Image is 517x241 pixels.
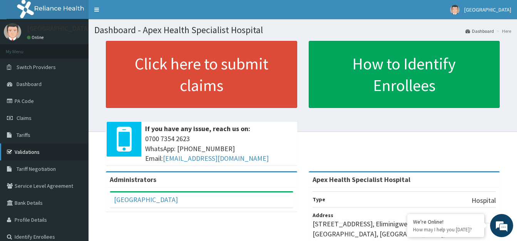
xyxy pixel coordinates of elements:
[94,25,511,35] h1: Dashboard - Apex Health Specialist Hospital
[145,134,293,163] span: 0700 7354 2623 WhatsApp: [PHONE_NUMBER] Email:
[17,115,32,121] span: Claims
[17,165,56,172] span: Tariff Negotiation
[110,175,156,184] b: Administrators
[17,64,56,71] span: Switch Providers
[163,154,269,163] a: [EMAIL_ADDRESS][DOMAIN_NAME]
[464,6,511,13] span: [GEOGRAPHIC_DATA]
[145,124,250,133] b: If you have any issue, reach us on:
[4,23,21,40] img: User Image
[495,28,511,34] li: Here
[27,35,45,40] a: Online
[106,41,297,108] a: Click here to submit claims
[472,195,496,206] p: Hospital
[413,218,479,225] div: We're Online!
[313,175,410,184] strong: Apex Health Specialist Hospital
[27,25,90,32] p: [GEOGRAPHIC_DATA]
[413,226,479,233] p: How may I help you today?
[309,41,500,108] a: How to Identify Enrollees
[17,131,30,138] span: Tariffs
[114,195,178,204] a: [GEOGRAPHIC_DATA]
[465,28,494,34] a: Dashboard
[450,5,460,15] img: User Image
[17,81,42,88] span: Dashboard
[313,196,325,203] b: Type
[313,212,333,219] b: Address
